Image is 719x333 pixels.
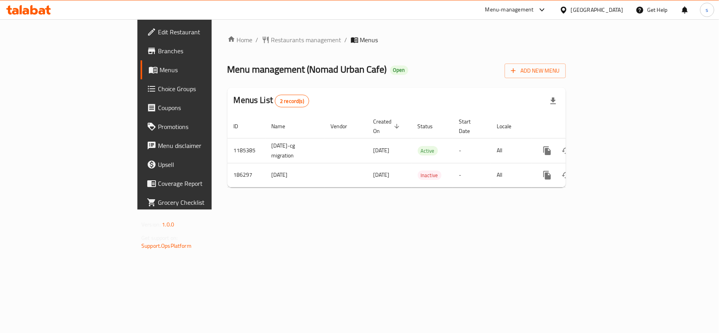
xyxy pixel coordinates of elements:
[390,67,408,73] span: Open
[491,163,531,187] td: All
[158,122,251,131] span: Promotions
[234,94,309,107] h2: Menus List
[453,163,491,187] td: -
[141,155,257,174] a: Upsell
[706,6,708,14] span: s
[158,84,251,94] span: Choice Groups
[374,117,402,136] span: Created On
[275,97,309,105] span: 2 record(s)
[141,241,191,251] a: Support.OpsPlatform
[557,141,576,160] button: Change Status
[418,170,441,180] div: Inactive
[272,122,296,131] span: Name
[141,136,257,155] a: Menu disclaimer
[158,179,251,188] span: Coverage Report
[158,27,251,37] span: Edit Restaurant
[265,138,325,163] td: [DATE]-cg migration
[374,145,390,155] span: [DATE]
[141,41,257,60] a: Branches
[390,65,408,75] div: Open
[557,166,576,185] button: Change Status
[459,117,481,136] span: Start Date
[141,60,257,79] a: Menus
[453,138,491,163] td: -
[505,64,566,78] button: Add New Menu
[345,35,347,45] li: /
[571,6,623,14] div: [GEOGRAPHIC_DATA]
[360,35,378,45] span: Menus
[158,198,251,207] span: Grocery Checklist
[141,98,257,117] a: Coupons
[491,138,531,163] td: All
[141,174,257,193] a: Coverage Report
[271,35,342,45] span: Restaurants management
[141,79,257,98] a: Choice Groups
[227,35,566,45] nav: breadcrumb
[418,146,438,155] span: Active
[141,219,161,230] span: Version:
[418,171,441,180] span: Inactive
[538,166,557,185] button: more
[227,114,620,187] table: enhanced table
[275,95,309,107] div: Total records count
[544,92,563,110] div: Export file
[265,163,325,187] td: [DATE]
[331,122,358,131] span: Vendor
[141,117,257,136] a: Promotions
[141,22,257,41] a: Edit Restaurant
[262,35,342,45] a: Restaurants management
[141,233,178,243] span: Get support on:
[141,193,257,212] a: Grocery Checklist
[158,160,251,169] span: Upsell
[227,60,387,78] span: Menu management ( Nomad Urban Cafe )
[374,170,390,180] span: [DATE]
[158,141,251,150] span: Menu disclaimer
[158,46,251,56] span: Branches
[158,103,251,112] span: Coupons
[538,141,557,160] button: more
[531,114,620,138] th: Actions
[485,5,534,15] div: Menu-management
[511,66,559,76] span: Add New Menu
[418,122,443,131] span: Status
[234,122,249,131] span: ID
[162,219,174,230] span: 1.0.0
[160,65,251,75] span: Menus
[497,122,522,131] span: Locale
